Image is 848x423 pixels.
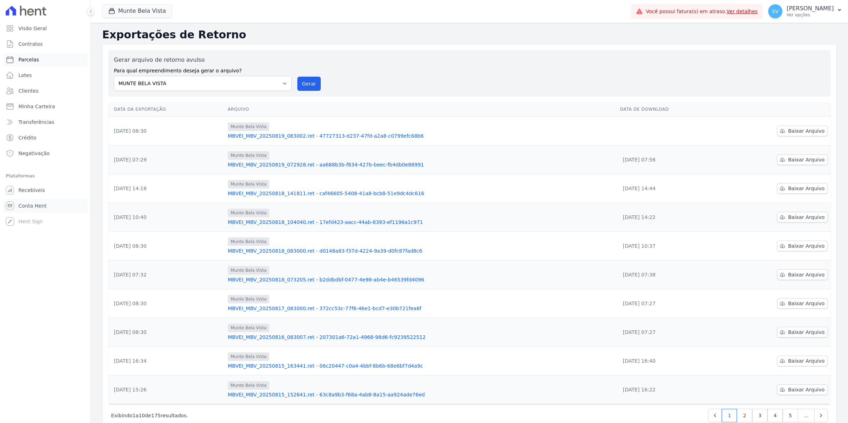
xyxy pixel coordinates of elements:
[3,84,88,98] a: Clientes
[108,102,225,117] th: Data da Exportação
[617,232,722,260] td: [DATE] 10:37
[814,409,828,422] a: Next
[777,298,828,309] a: Baixar Arquivo
[228,266,269,275] span: Munte Bela Vista
[228,352,269,361] span: Munte Bela Vista
[777,269,828,280] a: Baixar Arquivo
[18,202,46,209] span: Conta Hent
[777,241,828,251] a: Baixar Arquivo
[3,146,88,160] a: Negativação
[18,87,38,94] span: Clientes
[228,180,269,188] span: Munte Bela Vista
[777,327,828,337] a: Baixar Arquivo
[777,384,828,395] a: Baixar Arquivo
[3,53,88,67] a: Parcelas
[108,347,225,375] td: [DATE] 16:34
[228,247,614,254] a: MBVEI_MBV_20250818_083000.ret - d0148a83-f37d-4224-9a39-d0fc87fad8c6
[108,289,225,318] td: [DATE] 08:30
[788,386,825,393] span: Baixar Arquivo
[788,271,825,278] span: Baixar Arquivo
[772,9,778,14] span: SV
[139,413,145,418] span: 10
[788,156,825,163] span: Baixar Arquivo
[3,131,88,145] a: Crédito
[228,334,614,341] a: MBVEI_MBV_20250816_083007.ret - 207301a6-72a1-4968-98d6-fc9239522512
[18,187,45,194] span: Recebíveis
[798,409,815,422] span: …
[114,56,292,64] label: Gerar arquivo de retorno avulso
[617,260,722,289] td: [DATE] 07:38
[777,356,828,366] a: Baixar Arquivo
[788,357,825,364] span: Baixar Arquivo
[788,185,825,192] span: Baixar Arquivo
[6,172,85,180] div: Plataformas
[228,295,269,303] span: Munte Bela Vista
[783,409,798,422] a: 5
[102,4,172,18] button: Munte Bela Vista
[225,102,617,117] th: Arquivo
[787,12,834,18] p: Ver opções
[3,199,88,213] a: Conta Hent
[114,64,292,75] label: Para qual empreendimento deseja gerar o arquivo?
[3,115,88,129] a: Transferências
[18,150,50,157] span: Negativação
[228,190,614,197] a: MBVEI_MBV_20250818_141811.ret - caf46605-5408-41a8-bcb8-51e9dc4dc616
[708,409,722,422] a: Previous
[151,413,161,418] span: 175
[228,151,269,160] span: Munte Bela Vista
[777,154,828,165] a: Baixar Arquivo
[762,1,848,21] button: SV [PERSON_NAME] Ver opções
[788,329,825,336] span: Baixar Arquivo
[228,324,269,332] span: Munte Bela Vista
[617,347,722,375] td: [DATE] 16:40
[3,68,88,82] a: Lotes
[18,134,37,141] span: Crédito
[787,5,834,12] p: [PERSON_NAME]
[18,72,32,79] span: Lotes
[108,117,225,145] td: [DATE] 08:30
[228,237,269,246] span: Munte Bela Vista
[777,183,828,194] a: Baixar Arquivo
[777,126,828,136] a: Baixar Arquivo
[617,289,722,318] td: [DATE] 07:27
[18,119,54,126] span: Transferências
[228,305,614,312] a: MBVEI_MBV_20250817_083000.ret - 372cc53c-77f6-46e1-bcd7-e30b721fea6f
[3,99,88,114] a: Minha Carteira
[108,145,225,174] td: [DATE] 07:29
[617,318,722,347] td: [DATE] 07:27
[3,21,88,35] a: Visão Geral
[228,276,614,283] a: MBVEI_MBV_20250818_073205.ret - b2ddbdbf-0477-4e98-ab4e-b46539fd4096
[18,40,43,48] span: Contratos
[228,391,614,398] a: MBVEI_MBV_20250815_152641.ret - 63c8a9b3-f68a-4ab8-8a15-aa924ade76ed
[752,409,767,422] a: 3
[18,103,55,110] span: Minha Carteira
[108,203,225,232] td: [DATE] 10:40
[132,413,136,418] span: 1
[788,300,825,307] span: Baixar Arquivo
[108,232,225,260] td: [DATE] 08:30
[617,375,722,404] td: [DATE] 16:22
[108,174,225,203] td: [DATE] 14:18
[3,37,88,51] a: Contratos
[788,214,825,221] span: Baixar Arquivo
[111,412,188,419] p: Exibindo a de resultados.
[727,9,758,14] a: Ver detalhes
[617,174,722,203] td: [DATE] 14:44
[18,56,39,63] span: Parcelas
[788,242,825,249] span: Baixar Arquivo
[617,145,722,174] td: [DATE] 07:56
[788,127,825,134] span: Baixar Arquivo
[3,183,88,197] a: Recebíveis
[228,161,614,168] a: MBVEI_MBV_20250819_072928.ret - aa688b3b-f834-427b-beec-fb4db0e88991
[722,409,737,422] a: 1
[102,28,837,41] h2: Exportações de Retorno
[228,132,614,139] a: MBVEI_MBV_20250819_083002.ret - 47727313-d237-47fd-a2a8-c0799efc68b6
[737,409,752,422] a: 2
[228,219,614,226] a: MBVEI_MBV_20250818_104040.ret - 17efd423-aacc-44ab-8393-ef1196a1c971
[228,209,269,217] span: Munte Bela Vista
[767,409,783,422] a: 4
[228,381,269,390] span: Munte Bela Vista
[108,318,225,347] td: [DATE] 08:30
[646,8,758,15] span: Você possui fatura(s) em atraso.
[228,122,269,131] span: Munte Bela Vista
